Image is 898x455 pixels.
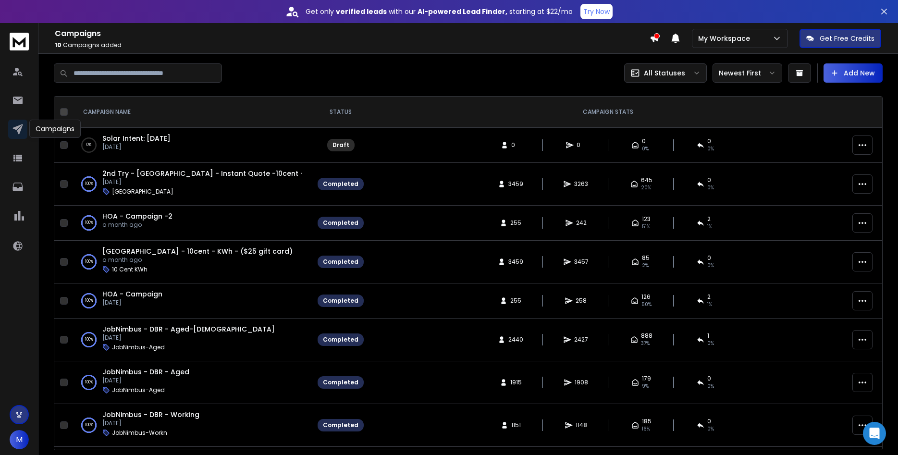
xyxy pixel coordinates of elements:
[10,430,29,449] button: M
[85,218,93,228] p: 100 %
[102,178,302,186] p: [DATE]
[55,41,650,49] p: Campaigns added
[102,324,275,334] a: JobNimbus - DBR - Aged-[DEMOGRAPHIC_DATA]
[323,219,358,227] div: Completed
[102,289,162,299] a: HOA - Campaign
[642,215,651,223] span: 123
[102,377,189,384] p: [DATE]
[102,367,189,377] a: JobNimbus - DBR - Aged
[707,145,714,153] span: 0%
[112,386,165,394] p: JobNimbus-Aged
[575,379,588,386] span: 1908
[707,223,712,231] span: 1 %
[112,266,148,273] p: 10 Cent KWh
[707,382,714,390] span: 0 %
[707,425,714,433] span: 0 %
[85,179,93,189] p: 100 %
[508,336,523,344] span: 2440
[510,379,522,386] span: 1915
[85,335,93,344] p: 100 %
[508,258,523,266] span: 3459
[707,215,711,223] span: 2
[576,297,587,305] span: 258
[707,332,709,340] span: 1
[863,422,886,445] div: Open Intercom Messenger
[112,188,173,196] p: [GEOGRAPHIC_DATA]
[707,137,711,145] span: 0
[72,361,312,404] td: 100%JobNimbus - DBR - Aged[DATE]JobNimbus-Aged
[85,257,93,267] p: 100 %
[72,404,312,447] td: 100%JobNimbus - DBR - Working[DATE]JobNimbus-Workn
[112,429,167,437] p: JobNimbus-Workn
[642,137,646,145] span: 0
[29,120,81,138] div: Campaigns
[102,134,171,143] a: Solar Intent: [DATE]
[72,241,312,283] td: 100%[GEOGRAPHIC_DATA] - 10cent - KWh - ($25 gift card)a month ago10 Cent KWh
[707,293,711,301] span: 2
[511,421,521,429] span: 1151
[102,334,275,342] p: [DATE]
[576,421,587,429] span: 1148
[323,421,358,429] div: Completed
[72,128,312,163] td: 0%Solar Intent: [DATE][DATE]
[102,169,321,178] a: 2nd Try - [GEOGRAPHIC_DATA] - Instant Quote -10cent - KWh
[707,254,711,262] span: 0
[574,336,588,344] span: 2427
[641,293,651,301] span: 126
[72,283,312,319] td: 100%HOA - Campaign[DATE]
[323,336,358,344] div: Completed
[85,296,93,306] p: 100 %
[580,4,613,19] button: Try Now
[641,332,652,340] span: 888
[418,7,507,16] strong: AI-powered Lead Finder,
[72,97,312,128] th: CAMPAIGN NAME
[707,184,714,192] span: 0 %
[102,211,172,221] a: HOA - Campaign -2
[574,258,589,266] span: 3457
[707,418,711,425] span: 0
[644,68,685,78] p: All Statuses
[707,262,714,270] span: 0 %
[698,34,754,43] p: My Workspace
[102,410,199,419] a: JobNimbus - DBR - Working
[642,145,649,153] span: 0%
[641,184,651,192] span: 20 %
[642,262,649,270] span: 2 %
[577,141,586,149] span: 0
[800,29,881,48] button: Get Free Credits
[102,221,172,229] p: a month ago
[641,340,650,347] span: 37 %
[102,246,293,256] a: [GEOGRAPHIC_DATA] - 10cent - KWh - ($25 gift card)
[641,301,652,308] span: 50 %
[102,299,162,307] p: [DATE]
[55,28,650,39] h1: Campaigns
[332,141,349,149] div: Draft
[85,420,93,430] p: 100 %
[102,256,293,264] p: a month ago
[642,223,650,231] span: 51 %
[55,41,62,49] span: 10
[511,141,521,149] span: 0
[707,176,711,184] span: 0
[112,344,165,351] p: JobNimbus-Aged
[102,419,199,427] p: [DATE]
[323,297,358,305] div: Completed
[576,219,587,227] span: 242
[820,34,874,43] p: Get Free Credits
[86,140,91,150] p: 0 %
[306,7,573,16] p: Get only with our starting at $22/mo
[323,180,358,188] div: Completed
[336,7,387,16] strong: verified leads
[707,375,711,382] span: 0
[642,375,651,382] span: 179
[642,418,652,425] span: 185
